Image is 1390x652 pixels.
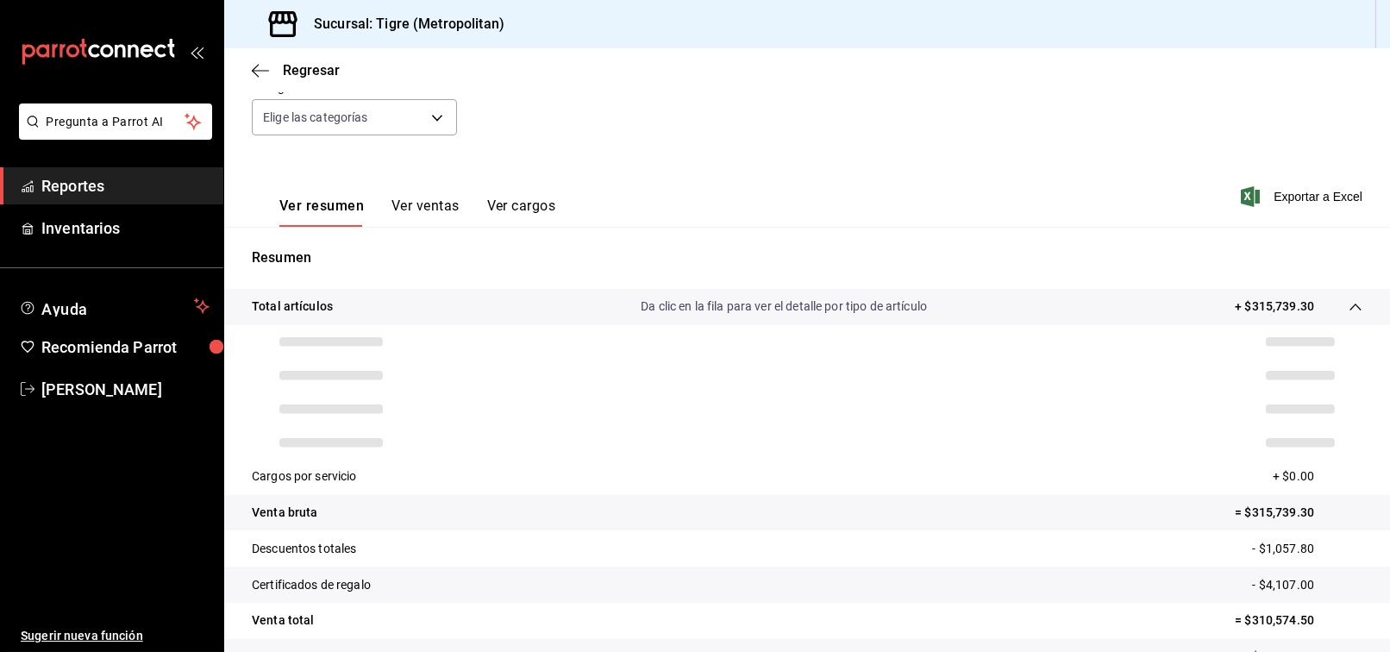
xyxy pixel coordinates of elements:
p: Descuentos totales [252,540,356,558]
p: - $1,057.80 [1253,540,1362,558]
span: [PERSON_NAME] [41,378,210,401]
p: Resumen [252,248,1362,268]
p: = $310,574.50 [1235,611,1362,630]
p: Venta total [252,611,314,630]
span: Elige las categorías [263,109,368,126]
button: open_drawer_menu [190,45,203,59]
button: Ver cargos [487,197,556,227]
p: Venta bruta [252,504,317,522]
span: Recomienda Parrot [41,335,210,359]
button: Ver resumen [279,197,364,227]
p: + $0.00 [1273,467,1362,486]
button: Ver ventas [391,197,460,227]
button: Regresar [252,62,340,78]
p: Total artículos [252,298,333,316]
span: Pregunta a Parrot AI [47,113,185,131]
p: Certificados de regalo [252,576,371,594]
p: + $315,739.30 [1235,298,1314,316]
button: Pregunta a Parrot AI [19,103,212,140]
span: Regresar [283,62,340,78]
span: Reportes [41,174,210,197]
p: Cargos por servicio [252,467,357,486]
a: Pregunta a Parrot AI [12,125,212,143]
span: Sugerir nueva función [21,627,210,645]
span: Inventarios [41,216,210,240]
p: - $4,107.00 [1253,576,1362,594]
div: navigation tabs [279,197,555,227]
p: Da clic en la fila para ver el detalle por tipo de artículo [641,298,927,316]
button: Exportar a Excel [1244,186,1362,207]
h3: Sucursal: Tigre (Metropolitan) [300,14,504,34]
span: Ayuda [41,296,187,317]
p: = $315,739.30 [1235,504,1362,522]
